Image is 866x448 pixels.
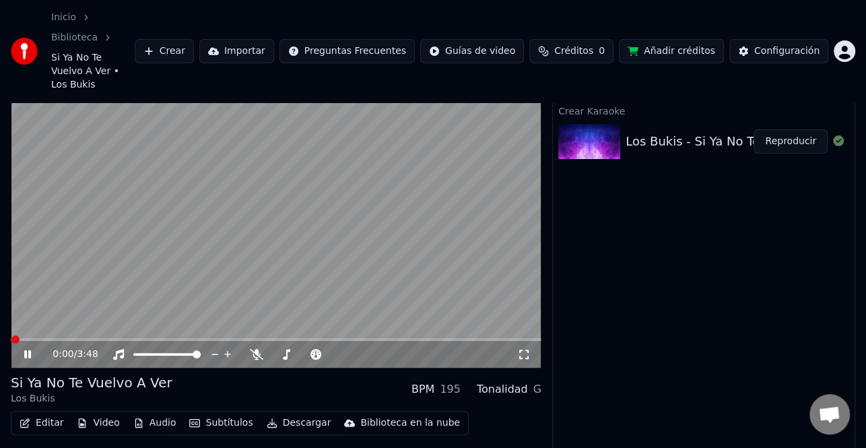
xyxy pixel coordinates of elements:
button: Subtítulos [184,414,258,433]
span: 3:48 [77,348,98,361]
button: Configuración [729,39,828,63]
nav: breadcrumb [51,11,135,92]
span: Si Ya No Te Vuelvo A Ver • Los Bukis [51,51,135,92]
div: Configuración [754,44,820,58]
div: Los Bukis - Si Ya No Te Vuelvo A Ver [626,132,840,151]
div: Tonalidad [477,381,528,397]
div: 195 [440,381,461,397]
div: G [533,381,541,397]
button: Importar [199,39,274,63]
div: / [53,348,85,361]
a: Inicio [51,11,76,24]
button: Preguntas Frecuentes [279,39,415,63]
span: 0 [599,44,605,58]
div: Chat abierto [809,394,850,435]
button: Créditos0 [529,39,613,63]
button: Video [71,414,125,433]
div: Si Ya No Te Vuelvo A Ver [11,373,172,392]
button: Editar [14,414,69,433]
button: Crear [135,39,194,63]
div: Biblioteca en la nube [360,416,460,430]
span: Créditos [554,44,593,58]
span: 0:00 [53,348,73,361]
div: BPM [411,381,434,397]
button: Audio [128,414,182,433]
img: youka [11,38,38,65]
a: Biblioteca [51,31,98,44]
button: Reproducir [754,129,828,154]
div: Crear Karaoke [553,102,855,119]
button: Guías de video [420,39,524,63]
div: Los Bukis [11,392,172,406]
button: Descargar [261,414,337,433]
button: Añadir créditos [619,39,724,63]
